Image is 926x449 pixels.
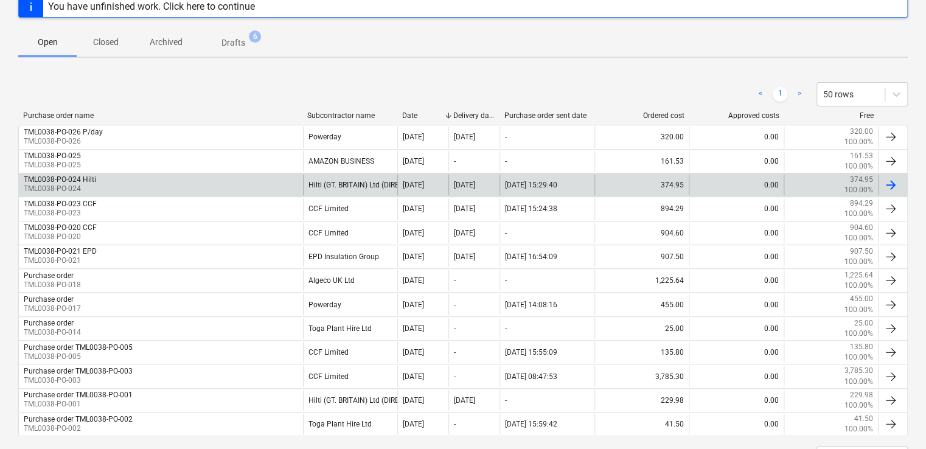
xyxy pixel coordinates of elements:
[403,252,424,261] div: [DATE]
[689,198,784,219] div: 0.00
[594,414,689,434] div: 41.50
[24,151,81,160] div: TML0038-PO-025
[303,198,398,219] div: CCF Limited
[599,111,684,120] div: Ordered cost
[753,87,768,102] a: Previous page
[594,246,689,267] div: 907.50
[24,367,133,375] div: Purchase order TML0038-PO-003
[689,127,784,147] div: 0.00
[307,111,392,120] div: Subcontractor name
[303,318,398,339] div: Toga Plant Hire Ltd
[850,342,873,352] p: 135.80
[454,181,475,189] div: [DATE]
[24,352,133,362] p: TML0038-PO-005
[24,136,103,147] p: TML0038-PO-026
[689,175,784,195] div: 0.00
[454,204,475,213] div: [DATE]
[303,342,398,363] div: CCF Limited
[454,372,456,381] div: -
[505,396,507,405] div: -
[24,375,133,386] p: TML0038-PO-003
[150,36,183,49] p: Archived
[403,181,424,189] div: [DATE]
[23,111,298,120] div: Purchase order name
[505,420,557,428] div: [DATE] 15:59:42
[303,366,398,386] div: CCF Limited
[454,276,456,285] div: -
[844,352,873,363] p: 100.00%
[850,198,873,209] p: 894.29
[24,280,81,290] p: TML0038-PO-018
[221,37,245,49] p: Drafts
[850,175,873,185] p: 374.95
[844,185,873,195] p: 100.00%
[24,200,97,208] div: TML0038-PO-023 CCF
[403,396,424,405] div: [DATE]
[689,390,784,411] div: 0.00
[689,151,784,172] div: 0.00
[403,157,424,165] div: [DATE]
[24,343,133,352] div: Purchase order TML0038-PO-005
[453,111,495,120] div: Delivery date
[505,348,557,357] div: [DATE] 15:55:09
[850,127,873,137] p: 320.00
[504,111,590,120] div: Purchase order sent date
[505,181,557,189] div: [DATE] 15:29:40
[844,209,873,219] p: 100.00%
[594,223,689,243] div: 904.60
[403,276,424,285] div: [DATE]
[844,366,873,376] p: 3,785.30
[24,128,103,136] div: TML0038-PO-026 P/day
[24,208,97,218] p: TML0038-PO-023
[402,111,444,120] div: Date
[454,396,475,405] div: [DATE]
[844,280,873,291] p: 100.00%
[403,133,424,141] div: [DATE]
[844,377,873,387] p: 100.00%
[865,391,926,449] iframe: Chat Widget
[24,160,81,170] p: TML0038-PO-025
[454,252,475,261] div: [DATE]
[505,157,507,165] div: -
[403,348,424,357] div: [DATE]
[594,175,689,195] div: 374.95
[454,133,475,141] div: [DATE]
[850,151,873,161] p: 161.53
[844,329,873,339] p: 100.00%
[505,324,507,333] div: -
[303,127,398,147] div: Powerday
[454,157,456,165] div: -
[594,342,689,363] div: 135.80
[844,161,873,172] p: 100.00%
[24,295,74,304] div: Purchase order
[33,36,62,49] p: Open
[505,204,557,213] div: [DATE] 15:24:38
[594,127,689,147] div: 320.00
[850,246,873,257] p: 907.50
[24,232,97,242] p: TML0038-PO-020
[24,399,133,409] p: TML0038-PO-001
[788,111,874,120] div: Free
[844,305,873,315] p: 100.00%
[854,414,873,424] p: 41.50
[303,151,398,172] div: AMAZON BUSINESS
[24,391,133,399] div: Purchase order TML0038-PO-001
[844,424,873,434] p: 100.00%
[91,36,120,49] p: Closed
[24,256,97,266] p: TML0038-PO-021
[24,327,81,338] p: TML0038-PO-014
[689,318,784,339] div: 0.00
[850,223,873,233] p: 904.60
[844,270,873,280] p: 1,225.64
[694,111,779,120] div: Approved costs
[303,246,398,267] div: EPD Insulation Group
[403,229,424,237] div: [DATE]
[594,366,689,386] div: 3,785.30
[454,348,456,357] div: -
[303,414,398,434] div: Toga Plant Hire Ltd
[249,30,261,43] span: 6
[594,318,689,339] div: 25.00
[303,270,398,291] div: Algeco UK Ltd
[594,198,689,219] div: 894.29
